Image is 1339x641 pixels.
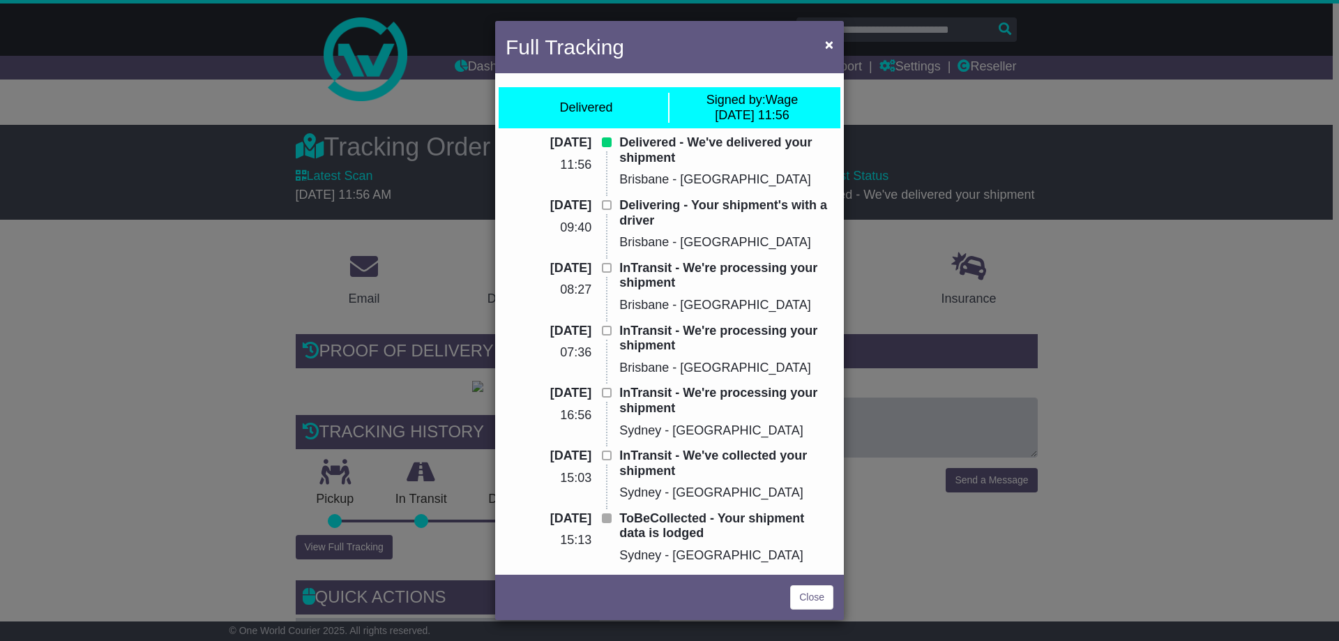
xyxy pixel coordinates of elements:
h4: Full Tracking [506,31,624,63]
p: Brisbane - [GEOGRAPHIC_DATA] [619,235,833,250]
p: 11:56 [506,158,591,173]
div: Delivered [559,100,612,116]
p: InTransit - We've collected your shipment [619,448,833,478]
p: Brisbane - [GEOGRAPHIC_DATA] [619,172,833,188]
p: InTransit - We're processing your shipment [619,261,833,291]
p: [DATE] [506,198,591,213]
p: Delivered - We've delivered your shipment [619,135,833,165]
p: 15:13 [506,533,591,548]
div: Wage [DATE] 11:56 [706,93,798,123]
p: Delivering - Your shipment's with a driver [619,198,833,228]
p: InTransit - We're processing your shipment [619,324,833,354]
button: Close [818,30,840,59]
p: [DATE] [506,324,591,339]
p: 15:03 [506,471,591,486]
p: Sydney - [GEOGRAPHIC_DATA] [619,485,833,501]
p: Brisbane - [GEOGRAPHIC_DATA] [619,298,833,313]
p: Brisbane - [GEOGRAPHIC_DATA] [619,361,833,376]
p: [DATE] [506,448,591,464]
p: 08:27 [506,282,591,298]
p: Sydney - [GEOGRAPHIC_DATA] [619,548,833,564]
span: × [825,36,833,52]
p: 07:36 [506,345,591,361]
p: [DATE] [506,135,591,151]
p: [DATE] [506,511,591,527]
p: 09:40 [506,220,591,236]
p: [DATE] [506,261,591,276]
a: Close [790,585,833,610]
p: InTransit - We're processing your shipment [619,386,833,416]
p: [DATE] [506,386,591,401]
p: Sydney - [GEOGRAPHIC_DATA] [619,423,833,439]
p: 16:56 [506,408,591,423]
p: ToBeCollected - Your shipment data is lodged [619,511,833,541]
span: Signed by: [706,93,766,107]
